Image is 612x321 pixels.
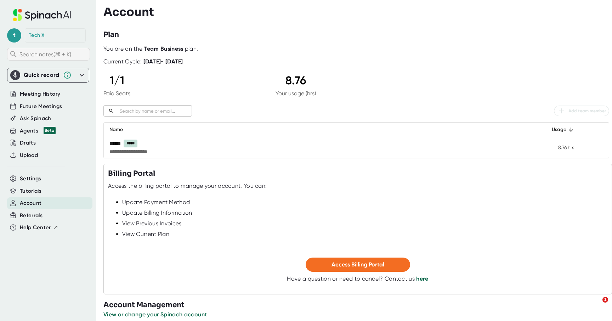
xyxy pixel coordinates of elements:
div: 8.76 [276,74,316,87]
span: Add team member [557,107,606,115]
button: Help Center [20,224,58,232]
button: Add team member [554,106,609,116]
div: Agents [20,127,56,135]
div: Have a question or need to cancel? Contact us [287,275,428,282]
button: Settings [20,175,41,183]
div: Update Payment Method [122,199,607,206]
div: Current Cycle: [103,58,183,65]
span: View or change your Spinach account [103,311,207,318]
button: Upload [20,151,38,159]
h3: Account Management [103,300,612,310]
div: Name [109,125,381,134]
div: Tech X [29,32,44,39]
button: Account [20,199,41,207]
iframe: Intercom live chat [588,297,605,314]
span: Access Billing Portal [331,261,384,268]
button: Agents Beta [20,127,56,135]
button: Future Meetings [20,102,62,111]
div: Access the billing portal to manage your account. You can: [108,182,267,190]
button: View or change your Spinach account [103,310,207,319]
div: You are on the plan. [103,45,609,52]
span: t [7,28,21,43]
input: Search by name or email... [117,107,192,115]
span: Search notes (⌘ + K) [19,51,71,58]
div: Your usage (hrs) [276,90,316,97]
div: Quick record [24,72,59,79]
div: Paid Seats [103,90,130,97]
b: Team Business [144,45,183,52]
div: 1 / 1 [103,74,130,87]
h3: Plan [103,29,119,40]
button: Referrals [20,212,42,220]
td: 8.76 hrs [386,137,580,158]
h3: Account [103,5,154,19]
h3: Billing Portal [108,168,155,179]
div: View Current Plan [122,231,607,238]
button: Access Billing Portal [306,258,410,272]
b: [DATE] - [DATE] [143,58,183,65]
span: Help Center [20,224,51,232]
div: View Previous Invoices [122,220,607,227]
a: here [416,275,428,282]
div: Update Billing Information [122,209,607,216]
button: Ask Spinach [20,114,51,123]
button: Drafts [20,139,36,147]
button: Meeting History [20,90,60,98]
button: Tutorials [20,187,41,195]
span: 1 [602,297,608,303]
div: Usage [392,125,574,134]
div: Quick record [10,68,86,82]
div: Beta [44,127,56,134]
